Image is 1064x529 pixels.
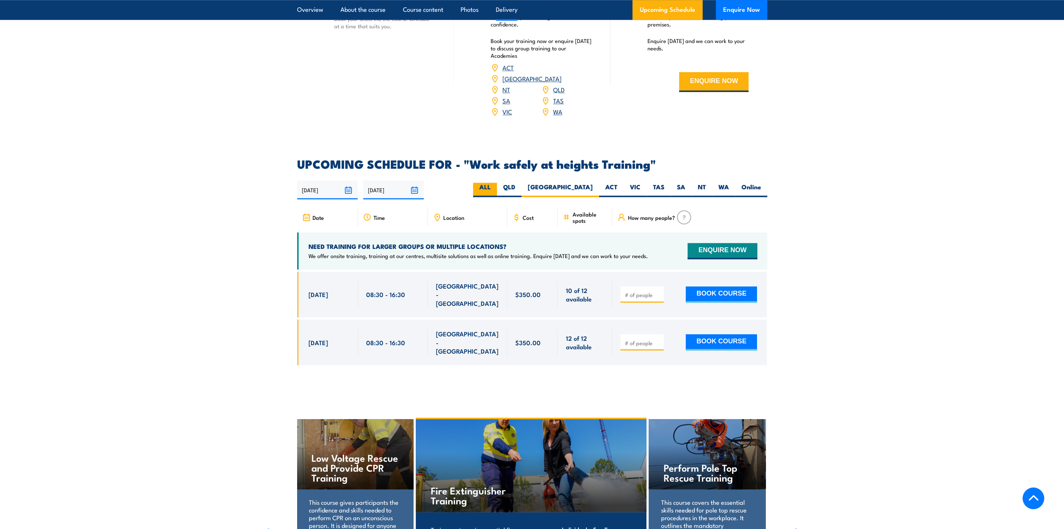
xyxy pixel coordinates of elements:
span: Location [443,214,464,221]
h4: Perform Pole Top Rescue Training [664,462,751,482]
label: SA [671,183,692,197]
h4: Fire Extinguisher Training [431,485,517,505]
input: # of people [624,291,661,299]
button: ENQUIRE NOW [688,243,757,259]
input: From date [297,180,358,199]
a: ACT [502,63,514,72]
span: How many people? [628,214,675,221]
h4: NEED TRAINING FOR LARGER GROUPS OR MULTIPLE LOCATIONS? [309,242,648,250]
label: NT [692,183,712,197]
label: QLD [497,183,522,197]
span: 08:30 - 16:30 [366,338,405,347]
a: SA [502,96,510,105]
button: ENQUIRE NOW [679,72,749,92]
span: [GEOGRAPHIC_DATA] - [GEOGRAPHIC_DATA] [436,329,499,355]
label: Online [735,183,767,197]
a: WA [553,107,562,116]
label: ALL [473,183,497,197]
span: [GEOGRAPHIC_DATA] - [GEOGRAPHIC_DATA] [436,282,499,307]
span: $350.00 [515,338,541,347]
span: [DATE] [309,290,328,299]
span: 12 of 12 available [566,334,604,351]
p: Enquire [DATE] and we can work to your needs. [648,37,749,52]
span: $350.00 [515,290,541,299]
button: BOOK COURSE [686,334,757,350]
p: We offer onsite training, training at our centres, multisite solutions as well as online training... [309,252,648,260]
button: BOOK COURSE [686,286,757,303]
label: TAS [647,183,671,197]
span: 10 of 12 available [566,286,604,303]
span: Date [313,214,324,221]
span: [DATE] [309,338,328,347]
a: TAS [553,96,564,105]
a: QLD [553,85,565,94]
a: NT [502,85,510,94]
label: [GEOGRAPHIC_DATA] [522,183,599,197]
span: Time [374,214,385,221]
label: VIC [624,183,647,197]
p: Book your seats via the course schedule at a time that suits you. [334,15,436,30]
p: Book your training now or enquire [DATE] to discuss group training to our Academies [491,37,592,59]
input: # of people [624,339,661,347]
label: ACT [599,183,624,197]
h2: UPCOMING SCHEDULE FOR - "Work safely at heights Training" [297,158,767,169]
span: Cost [523,214,534,221]
span: Available spots [572,211,607,224]
h4: Low Voltage Rescue and Provide CPR Training [311,453,398,482]
label: WA [712,183,735,197]
a: VIC [502,107,512,116]
input: To date [363,180,424,199]
span: 08:30 - 16:30 [366,290,405,299]
a: [GEOGRAPHIC_DATA] [502,74,562,83]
